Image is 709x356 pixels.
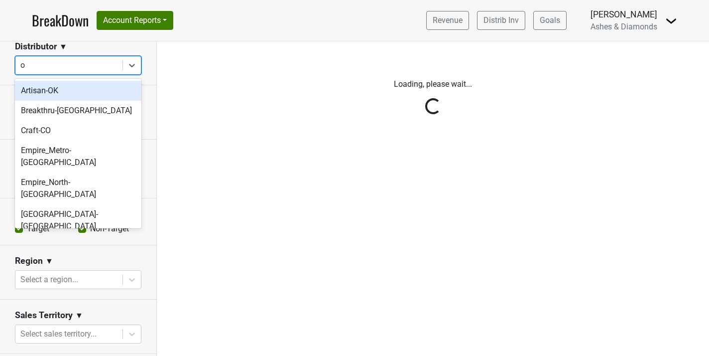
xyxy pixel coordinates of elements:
a: Revenue [426,11,469,30]
div: Empire_North-[GEOGRAPHIC_DATA] [15,173,141,204]
a: BreakDown [32,10,89,31]
button: Account Reports [97,11,173,30]
div: Breakthru-[GEOGRAPHIC_DATA] [15,101,141,121]
span: Ashes & Diamonds [591,22,657,31]
a: Goals [533,11,567,30]
a: Distrib Inv [477,11,525,30]
div: Artisan-OK [15,81,141,101]
div: [GEOGRAPHIC_DATA]-[GEOGRAPHIC_DATA] [15,204,141,236]
div: Craft-CO [15,121,141,141]
p: Loading, please wait... [164,78,702,90]
div: Empire_Metro-[GEOGRAPHIC_DATA] [15,141,141,173]
img: Dropdown Menu [665,15,677,27]
div: [PERSON_NAME] [591,8,657,21]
